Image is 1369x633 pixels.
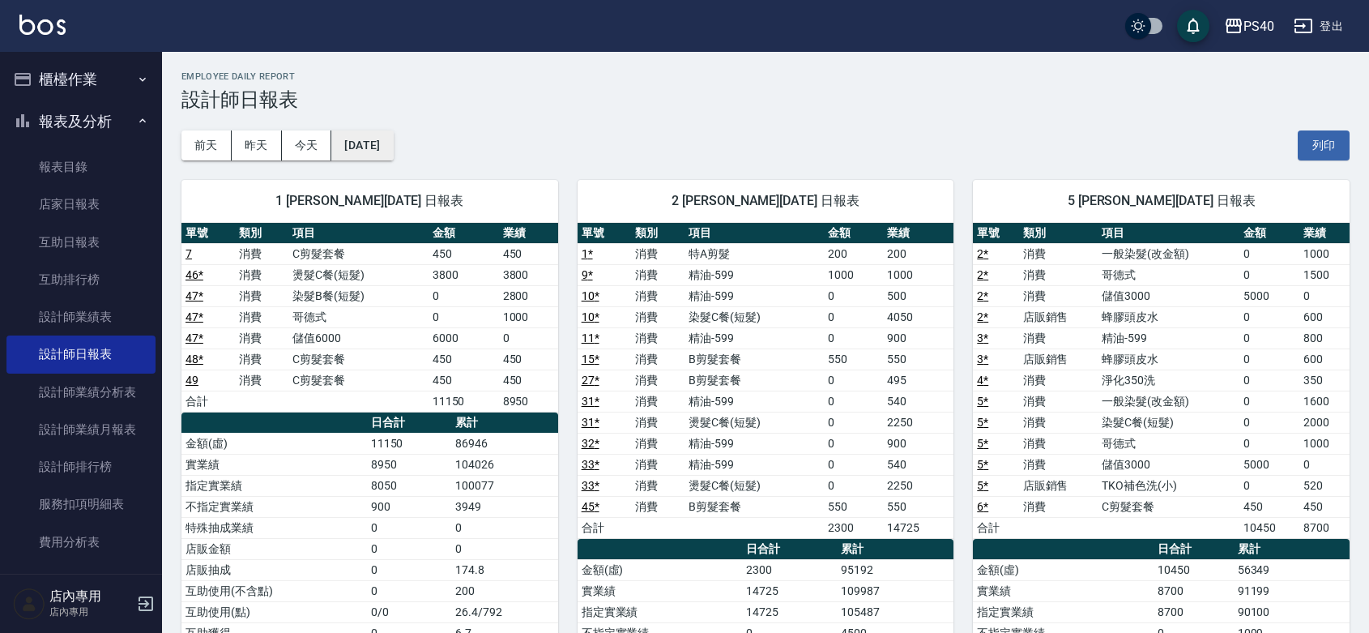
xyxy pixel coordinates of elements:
img: Person [13,588,45,620]
th: 累計 [451,413,558,434]
td: 91199 [1234,580,1350,601]
td: 0 [1239,391,1299,412]
th: 日合計 [742,539,837,560]
td: 900 [883,433,953,454]
a: 設計師排行榜 [6,448,156,485]
td: 1000 [824,264,883,285]
th: 單號 [578,223,631,244]
button: 櫃檯作業 [6,58,156,101]
td: 900 [367,496,451,517]
td: 1000 [1299,433,1350,454]
td: 8950 [499,391,558,412]
a: 設計師業績表 [6,298,156,336]
button: save [1177,10,1209,42]
td: C剪髮套餐 [288,370,428,391]
td: 2250 [883,475,953,496]
td: 8700 [1154,580,1233,601]
td: 實業績 [578,580,742,601]
td: 店販銷售 [1019,306,1098,327]
td: 消費 [631,349,684,370]
td: 0 [824,370,883,391]
td: 0 [824,306,883,327]
td: 儲值3000 [1098,454,1239,475]
td: 200 [824,243,883,264]
td: 燙髮C餐(短髮) [684,475,824,496]
a: 互助排行榜 [6,261,156,298]
td: 特殊抽成業績 [181,517,367,538]
span: 2 [PERSON_NAME][DATE] 日報表 [597,193,935,209]
td: 0 [1239,327,1299,349]
td: 0 [429,285,499,306]
td: 11150 [429,391,499,412]
th: 項目 [288,223,428,244]
td: 特A剪髮 [684,243,824,264]
th: 金額 [429,223,499,244]
td: 8700 [1154,601,1233,622]
td: 一般染髮(改金額) [1098,391,1239,412]
td: 174.8 [451,559,558,580]
td: 3800 [499,264,558,285]
td: 550 [824,496,883,517]
td: 實業績 [181,454,367,475]
td: 哥德式 [1098,433,1239,454]
td: 精油-599 [684,327,824,349]
td: 600 [1299,306,1350,327]
td: 哥德式 [1098,264,1239,285]
td: 燙髮C餐(短髮) [288,264,428,285]
td: 0 [451,517,558,538]
td: 2800 [499,285,558,306]
td: 消費 [1019,454,1098,475]
td: 1600 [1299,391,1350,412]
td: 0 [451,538,558,559]
td: 56349 [1234,559,1350,580]
img: Logo [19,15,66,35]
td: 4050 [883,306,953,327]
td: 450 [429,349,499,370]
td: 一般染髮(改金額) [1098,243,1239,264]
th: 業績 [883,223,953,244]
td: 精油-599 [1098,327,1239,349]
td: 染髮B餐(短髮) [288,285,428,306]
td: 450 [1239,496,1299,517]
a: 店家日報表 [6,186,156,223]
td: 0/0 [367,601,451,622]
td: 不指定實業績 [181,496,367,517]
td: 350 [1299,370,1350,391]
td: 0 [367,517,451,538]
td: 合計 [973,517,1018,538]
td: 消費 [1019,264,1098,285]
td: 90100 [1234,601,1350,622]
button: 客戶管理 [6,567,156,609]
td: 550 [824,349,883,370]
td: 0 [1239,433,1299,454]
th: 累計 [1234,539,1350,560]
td: 5000 [1239,454,1299,475]
td: 600 [1299,349,1350,370]
td: 消費 [235,285,288,306]
td: 消費 [1019,285,1098,306]
td: TKO補色洗(小) [1098,475,1239,496]
td: 0 [1239,412,1299,433]
td: 14725 [742,580,837,601]
td: 86946 [451,433,558,454]
td: 消費 [631,285,684,306]
td: 100077 [451,475,558,496]
td: 消費 [235,370,288,391]
td: 900 [883,327,953,349]
td: 109987 [837,580,953,601]
td: 消費 [631,475,684,496]
td: 消費 [631,496,684,517]
td: 染髮C餐(短髮) [1098,412,1239,433]
th: 金額 [824,223,883,244]
td: 495 [883,370,953,391]
th: 項目 [1098,223,1239,244]
td: 0 [824,475,883,496]
td: C剪髮套餐 [288,349,428,370]
a: 服務扣項明細表 [6,485,156,523]
td: 104026 [451,454,558,475]
td: 0 [429,306,499,327]
button: 今天 [282,130,332,160]
a: 設計師業績月報表 [6,411,156,448]
th: 單號 [181,223,235,244]
td: 消費 [235,264,288,285]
